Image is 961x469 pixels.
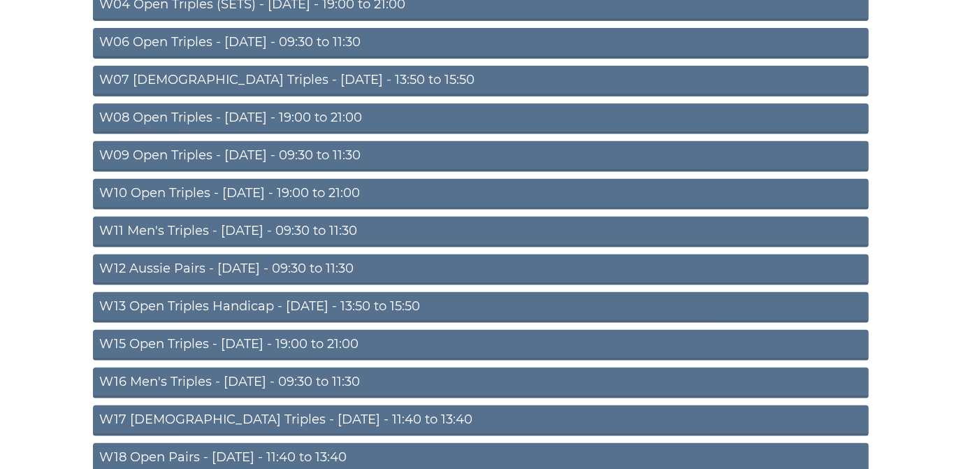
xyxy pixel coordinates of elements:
[93,254,869,285] a: W12 Aussie Pairs - [DATE] - 09:30 to 11:30
[93,141,869,172] a: W09 Open Triples - [DATE] - 09:30 to 11:30
[93,66,869,96] a: W07 [DEMOGRAPHIC_DATA] Triples - [DATE] - 13:50 to 15:50
[93,103,869,134] a: W08 Open Triples - [DATE] - 19:00 to 21:00
[93,28,869,59] a: W06 Open Triples - [DATE] - 09:30 to 11:30
[93,330,869,361] a: W15 Open Triples - [DATE] - 19:00 to 21:00
[93,292,869,323] a: W13 Open Triples Handicap - [DATE] - 13:50 to 15:50
[93,217,869,247] a: W11 Men's Triples - [DATE] - 09:30 to 11:30
[93,405,869,436] a: W17 [DEMOGRAPHIC_DATA] Triples - [DATE] - 11:40 to 13:40
[93,179,869,210] a: W10 Open Triples - [DATE] - 19:00 to 21:00
[93,368,869,398] a: W16 Men's Triples - [DATE] - 09:30 to 11:30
